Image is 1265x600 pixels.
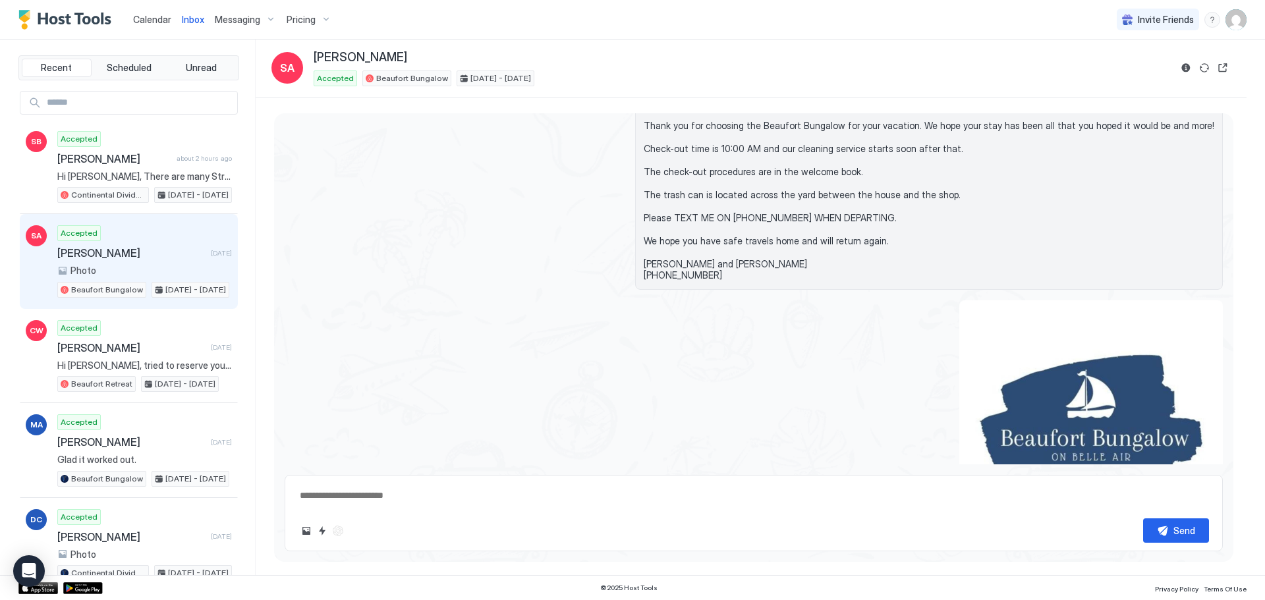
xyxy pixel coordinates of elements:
button: Reservation information [1178,60,1194,76]
span: SA [280,60,295,76]
span: Beaufort Bungalow [376,72,448,84]
span: Continental Divide Retreat [71,567,146,579]
button: Sync reservation [1196,60,1212,76]
button: Unread [166,59,236,77]
span: Privacy Policy [1155,585,1198,593]
span: Beaufort Bungalow [71,284,143,296]
span: [DATE] [211,438,232,447]
a: Calendar [133,13,171,26]
span: Invite Friends [1138,14,1194,26]
span: Accepted [61,133,98,145]
button: Recent [22,59,92,77]
span: Photo [70,549,96,560]
span: [DATE] [211,532,232,541]
span: Accepted [61,227,98,239]
span: Accepted [61,511,98,523]
button: Scheduled [94,59,164,77]
span: Continental Divide Retreat [71,189,146,201]
span: [DATE] - [DATE] [155,378,215,390]
span: Scheduled [107,62,152,74]
button: Quick reply [314,523,330,539]
span: Beaufort Retreat [71,378,132,390]
span: Hi [PERSON_NAME], Thank you for choosing the Beaufort Bungalow for your vacation. We hope your st... [644,97,1214,281]
span: [DATE] - [DATE] [168,189,229,201]
span: [PERSON_NAME] [57,246,206,259]
a: Host Tools Logo [18,10,117,30]
span: Pricing [287,14,316,26]
span: [DATE] [211,343,232,352]
div: User profile [1225,9,1247,30]
span: Glad it worked out. [57,454,232,466]
span: [DATE] - [DATE] [165,473,226,485]
button: Send [1143,518,1209,543]
div: View image [959,300,1223,564]
a: Privacy Policy [1155,581,1198,595]
a: App Store [18,582,58,594]
a: Inbox [182,13,204,26]
span: Inbox [182,14,204,25]
span: [DATE] - [DATE] [168,567,229,579]
div: menu [1204,12,1220,28]
span: [PERSON_NAME] [314,50,407,65]
span: MA [30,419,43,431]
button: Upload image [298,523,314,539]
span: [DATE] - [DATE] [470,72,531,84]
span: [PERSON_NAME] [57,152,171,165]
button: Open reservation [1215,60,1231,76]
span: Calendar [133,14,171,25]
span: Beaufort Bungalow [71,473,143,485]
span: Photo [70,265,96,277]
input: Input Field [42,92,237,114]
span: [DATE] - [DATE] [165,284,226,296]
span: SB [31,136,42,148]
span: Accepted [317,72,354,84]
span: Accepted [61,322,98,334]
span: © 2025 Host Tools [600,584,658,592]
span: DC [30,514,42,526]
span: Hi [PERSON_NAME], There are many Streaming Services available. You should bring access informatio... [57,171,232,182]
span: [DATE] [211,249,232,258]
span: Messaging [215,14,260,26]
span: about 2 hours ago [177,154,232,163]
span: Terms Of Use [1204,585,1247,593]
span: [PERSON_NAME] [57,435,206,449]
div: tab-group [18,55,239,80]
span: Accepted [61,416,98,428]
div: Open Intercom Messenger [13,555,45,587]
a: Google Play Store [63,582,103,594]
span: [PERSON_NAME] [57,341,206,354]
span: [PERSON_NAME] [57,530,206,543]
span: Hi [PERSON_NAME], tried to reserve your condo in [GEOGRAPHIC_DATA], but the price keeps changing ... [57,360,232,371]
span: SA [31,230,42,242]
span: CW [30,325,43,337]
span: Recent [41,62,72,74]
div: Send [1173,524,1195,537]
span: Unread [186,62,217,74]
a: Terms Of Use [1204,581,1247,595]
